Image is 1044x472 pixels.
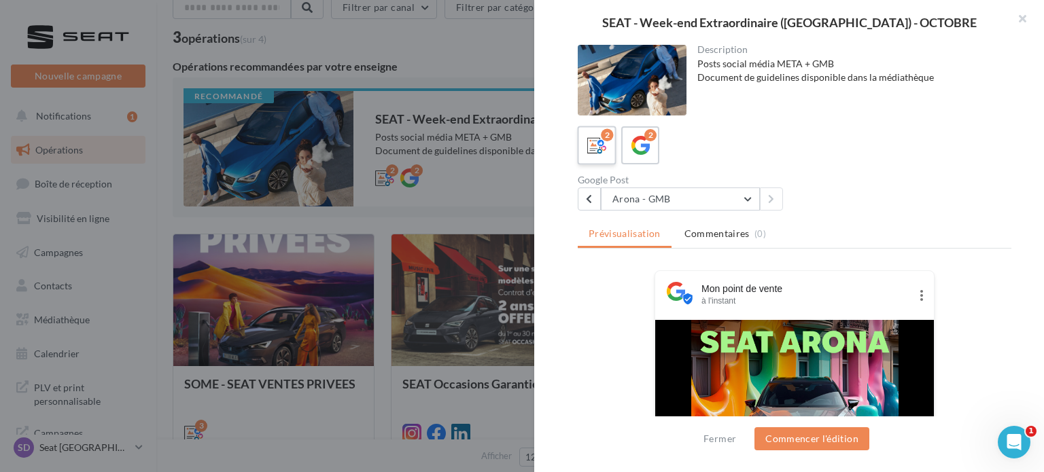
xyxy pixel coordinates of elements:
[701,282,909,295] div: Mon point de vente
[601,129,613,141] div: 2
[556,16,1022,29] div: SEAT - Week-end Extraordinaire ([GEOGRAPHIC_DATA]) - OCTOBRE
[578,175,789,185] div: Google Post
[697,45,1001,54] div: Description
[754,427,869,450] button: Commencer l'édition
[701,295,909,306] div: à l'instant
[644,129,657,141] div: 2
[697,57,1001,84] div: Posts social média META + GMB Document de guidelines disponible dans la médiathèque
[998,426,1030,458] iframe: Intercom live chat
[754,228,766,239] span: (0)
[601,187,760,211] button: Arona - GMB
[684,227,750,240] span: Commentaires
[1026,426,1037,437] span: 1
[698,431,742,447] button: Fermer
